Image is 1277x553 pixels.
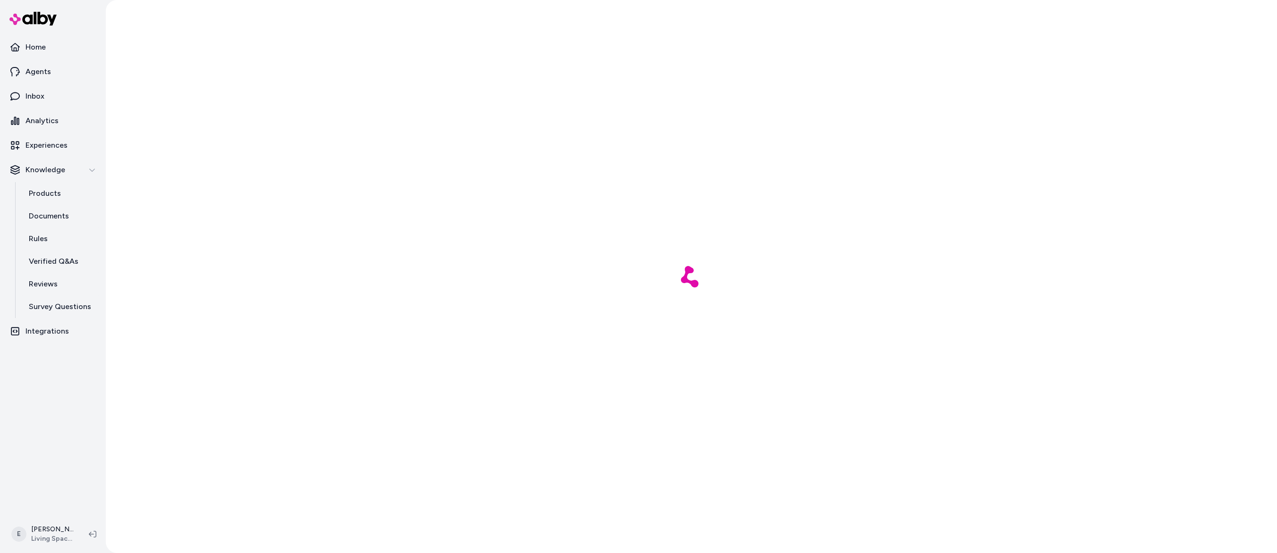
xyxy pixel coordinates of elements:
p: Rules [29,233,48,244]
p: Verified Q&As [29,256,78,267]
p: Analytics [26,115,59,126]
button: Knowledge [4,159,102,181]
a: Verified Q&As [19,250,102,273]
button: E[PERSON_NAME]Living Spaces [6,519,81,549]
a: Survey Questions [19,295,102,318]
a: Inbox [4,85,102,108]
span: Living Spaces [31,534,74,544]
a: Experiences [4,134,102,157]
p: Experiences [26,140,68,151]
a: Reviews [19,273,102,295]
p: [PERSON_NAME] [31,525,74,534]
a: Agents [4,60,102,83]
p: Inbox [26,91,44,102]
span: E [11,527,26,542]
a: Integrations [4,320,102,343]
a: Home [4,36,102,59]
a: Rules [19,227,102,250]
p: Home [26,42,46,53]
a: Analytics [4,109,102,132]
p: Survey Questions [29,301,91,312]
p: Reviews [29,278,58,290]
p: Documents [29,210,69,222]
p: Knowledge [26,164,65,176]
p: Products [29,188,61,199]
a: Documents [19,205,102,227]
p: Agents [26,66,51,77]
p: Integrations [26,326,69,337]
a: Products [19,182,102,205]
img: alby Logo [9,12,57,25]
